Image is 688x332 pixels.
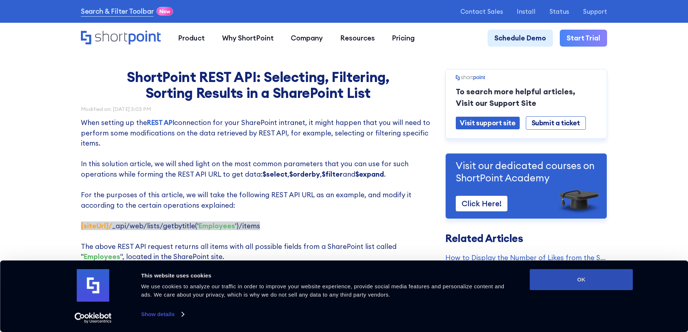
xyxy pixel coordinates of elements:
[84,252,120,261] strong: Employees
[77,269,109,302] img: logo
[81,117,435,283] p: When setting up the connection for your SharePoint intranet, it might happen that you will need t...
[322,170,343,178] strong: $filter
[583,8,607,15] a: Support
[141,309,184,320] a: Show details
[81,6,154,17] a: Search & Filter Toolbar
[199,221,235,230] strong: Employees
[81,221,260,230] span: ‍ _api/web/lists/getbytitle(' ')/items
[456,159,597,184] p: Visit our dedicated courses on ShortPoint Academy
[81,107,435,112] div: Modified on: [DATE] 3:03 PM
[263,170,287,178] strong: $select
[122,69,393,101] h1: ShortPoint REST API: Selecting, Filtering, Sorting Results in a SharePoint List
[384,30,424,47] a: Pricing
[141,283,505,298] span: We use cookies to analyze our traffic in order to improve your website experience, provide social...
[530,269,633,290] button: OK
[61,312,125,323] a: Usercentrics Cookiebot - opens in a new window
[392,33,415,43] div: Pricing
[517,8,536,15] a: Install
[460,8,503,15] a: Contact Sales
[456,86,597,109] p: To search more helpful articles, Visit our Support Site
[340,33,375,43] div: Resources
[178,33,205,43] div: Product
[141,271,514,280] div: This website uses cookies
[488,30,553,47] a: Schedule Demo
[222,33,274,43] div: Why ShortPoint
[445,253,607,263] a: How to Display the Number of Likes from the SharePoint List Items
[282,30,332,47] a: Company
[355,170,384,178] strong: $expand
[560,30,607,47] a: Start Trial
[526,116,586,130] a: Submit a ticket
[445,233,607,244] h3: Related Articles
[456,117,519,129] a: Visit support site
[81,221,112,230] strong: {siteUrl}/
[213,30,282,47] a: Why ShortPoint
[169,30,213,47] a: Product
[289,170,320,178] strong: $orderby
[332,30,384,47] a: Resources
[81,31,161,46] a: Home
[456,196,507,211] a: Click Here!
[291,33,323,43] div: Company
[147,118,174,127] a: REST API
[549,8,569,15] a: Status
